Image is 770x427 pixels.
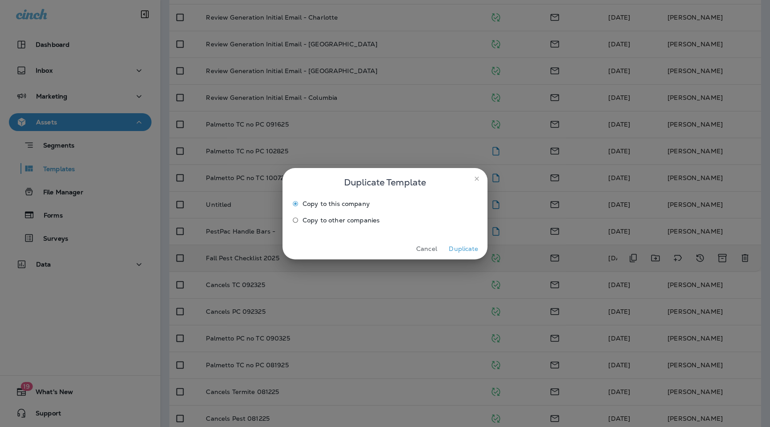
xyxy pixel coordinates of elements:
[447,242,480,256] button: Duplicate
[470,172,484,186] button: close
[410,242,443,256] button: Cancel
[344,175,426,189] span: Duplicate Template
[303,200,370,207] span: Copy to this company
[303,217,380,224] span: Copy to other companies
